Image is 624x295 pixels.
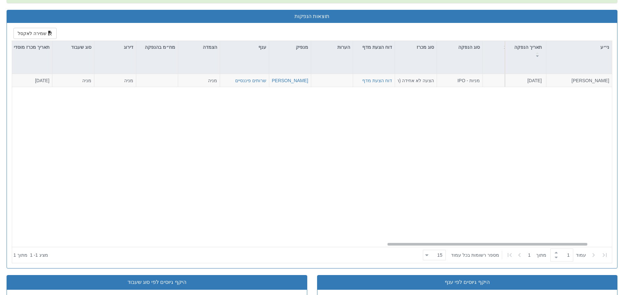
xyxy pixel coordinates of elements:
div: סוג שעבוד [52,41,94,53]
div: סוג הנפקה [437,41,482,53]
div: הצעה לא אחידה (רק מוסדי) - מחיר [398,77,434,84]
div: ני״ע [546,41,612,53]
span: ‏מספר רשומות בכל עמוד [451,252,499,258]
button: [PERSON_NAME] [271,77,308,84]
div: הערות [311,41,353,53]
div: מניה [97,77,133,84]
div: סוג מכרז [395,41,437,53]
a: דוח הצעת מדף [362,78,392,83]
div: מח״מ בהנפקה [136,41,178,61]
div: ענף [220,41,269,53]
div: 15 [437,252,445,258]
button: שמירה לאקסל [13,28,57,39]
div: מניה [55,77,91,84]
div: היקף גיוסים לפי סוג שעבוד [12,279,302,286]
div: דוח הצעת מדף [353,41,395,61]
div: הצמדה [178,41,220,53]
div: [DATE] [13,77,49,84]
div: מניות - IPO [440,77,480,84]
div: תאריך הנפקה [505,41,546,61]
div: [PERSON_NAME] [549,77,609,84]
div: מניה [181,77,217,84]
span: 1 [528,252,536,258]
div: דירוג [94,41,136,53]
button: שרותים פיננסיים [235,77,266,84]
div: היקף גיוסים לפי ענף [322,279,613,286]
div: תאריך מכרז מוסדי [10,41,52,61]
div: מנפיק [269,41,311,53]
div: ‏מציג 1 - 1 ‏ מתוך 1 [13,248,48,262]
div: [DATE] [507,77,542,84]
span: ‏עמוד [576,252,586,258]
h3: תוצאות הנפקות [12,13,612,19]
div: ‏ מתוך [420,248,611,262]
